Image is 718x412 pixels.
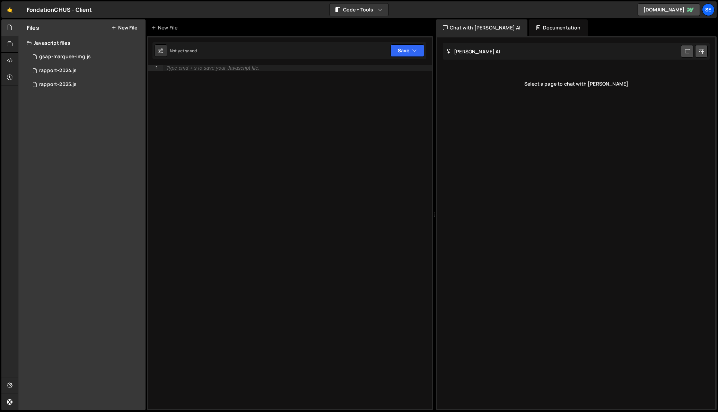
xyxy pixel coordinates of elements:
div: Select a page to chat with [PERSON_NAME] [443,70,710,98]
div: Documentation [529,19,587,36]
div: 9197/42513.js [27,78,146,91]
div: 9197/37632.js [27,50,146,64]
div: 9197/19789.js [27,64,146,78]
button: Save [391,44,424,57]
div: rapport-2025.js [39,81,77,88]
div: gsap-marquee-img.js [39,54,91,60]
a: [DOMAIN_NAME] [638,3,700,16]
div: 1 [148,65,163,71]
div: Javascript files [18,36,146,50]
div: Chat with [PERSON_NAME] AI [436,19,527,36]
button: New File [111,25,137,30]
div: New File [151,24,180,31]
a: Se [702,3,715,16]
a: 🤙 [1,1,18,18]
h2: Files [27,24,39,32]
button: Code + Tools [330,3,388,16]
div: FondationCHUS - Client [27,6,92,14]
div: Type cmd + s to save your Javascript file. [166,65,260,70]
div: rapport-2024.js [39,68,77,74]
h2: [PERSON_NAME] AI [446,48,500,55]
div: Not yet saved [170,48,197,54]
